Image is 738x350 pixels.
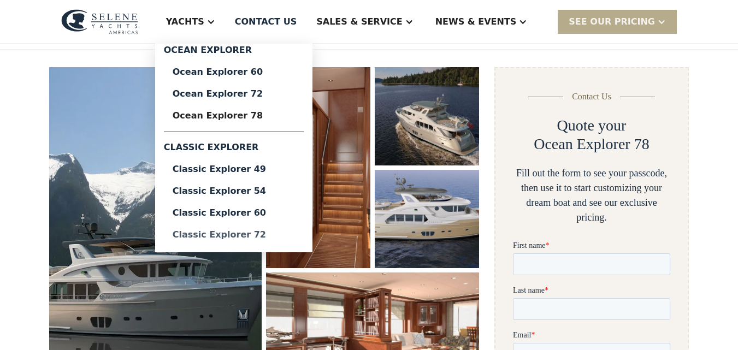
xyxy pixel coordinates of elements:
h2: Ocean Explorer 78 [534,135,649,153]
a: Ocean Explorer 78 [164,105,304,127]
div: Yachts [166,15,204,28]
div: Classic Explorer [164,137,304,158]
div: Contact Us [572,90,611,103]
img: logo [61,9,138,34]
div: Ocean Explorer 60 [173,68,295,76]
a: Classic Explorer 60 [164,202,304,224]
a: Classic Explorer 54 [164,180,304,202]
div: Ocean Explorer 72 [173,90,295,98]
div: Classic Explorer 49 [173,165,295,174]
a: open lightbox [266,67,370,268]
div: Contact US [235,15,297,28]
h2: Quote your [557,116,627,135]
div: News & EVENTS [435,15,517,28]
div: Classic Explorer 54 [173,187,295,195]
a: Ocean Explorer 72 [164,83,304,105]
div: Classic Explorer 60 [173,209,295,217]
nav: Yachts [155,44,312,252]
div: Ocean Explorer [164,44,304,61]
div: SEE Our Pricing [558,10,677,33]
a: open lightbox [375,67,479,165]
div: Classic Explorer 72 [173,230,295,239]
div: Ocean Explorer 78 [173,111,295,120]
a: open lightbox [375,170,479,268]
a: Ocean Explorer 60 [164,61,304,83]
a: Classic Explorer 72 [164,224,304,246]
a: Classic Explorer 49 [164,158,304,180]
div: SEE Our Pricing [569,15,655,28]
div: Sales & Service [316,15,402,28]
div: Fill out the form to see your passcode, then use it to start customizing your dream boat and see ... [513,166,670,225]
